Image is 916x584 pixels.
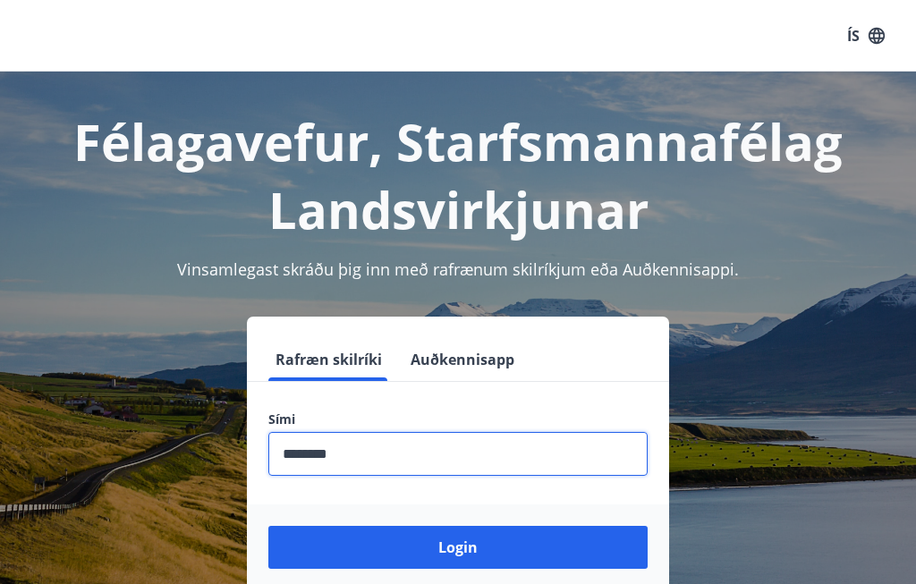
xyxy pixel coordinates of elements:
[21,107,895,243] h1: Félagavefur, Starfsmannafélag Landsvirkjunar
[177,258,739,280] span: Vinsamlegast skráðu þig inn með rafrænum skilríkjum eða Auðkennisappi.
[268,338,389,381] button: Rafræn skilríki
[268,526,648,569] button: Login
[268,410,648,428] label: Sími
[403,338,522,381] button: Auðkennisapp
[837,20,895,52] button: ÍS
